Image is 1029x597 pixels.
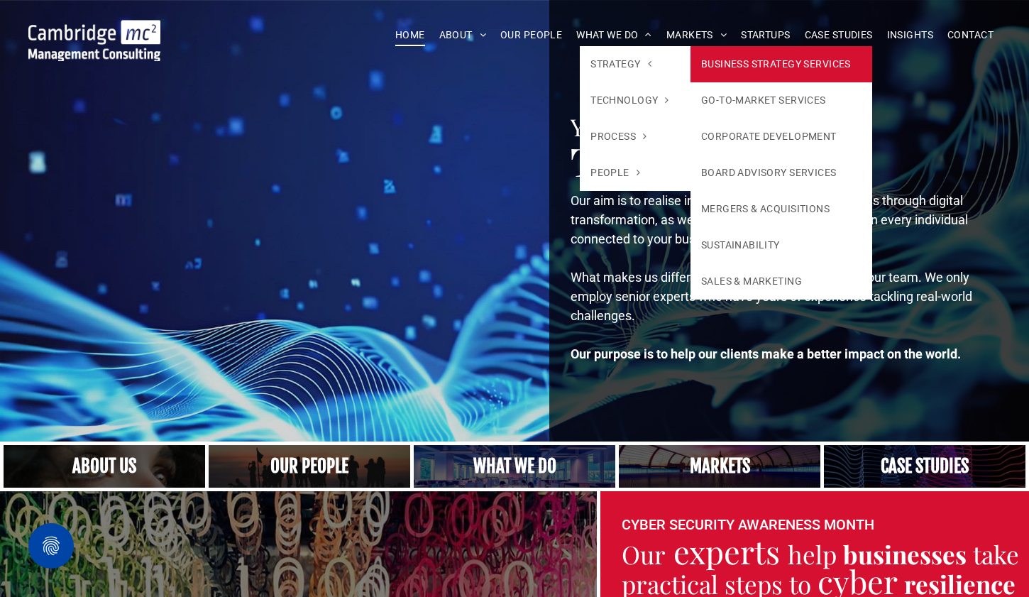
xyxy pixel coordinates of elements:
a: A yoga teacher lifting his whole body off the ground in the peacock pose [414,445,615,488]
span: PEOPLE [590,165,640,180]
a: Our Markets | Cambridge Management Consulting [619,445,820,488]
a: PROCESS [580,119,690,155]
a: GO-TO-MARKET SERVICES [690,82,872,119]
a: SUSTAINABILITY [690,227,872,263]
a: BOARD ADVISORY SERVICES [690,155,872,191]
a: INSIGHTS [880,24,940,46]
span: What makes us different from other consultancies is our team. We only employ senior experts who h... [571,270,972,323]
a: MERGERS & ACQUISITIONS [690,191,872,227]
a: ABOUT [432,24,494,46]
a: Close up of woman's face, centered on her eyes [4,445,205,488]
a: STRATEGY [580,46,690,82]
span: Your business [571,111,717,142]
a: WHAT WE DO [569,24,659,46]
a: CASE STUDIES [798,24,880,46]
a: STARTUPS [734,24,797,46]
a: Your Business Transformed | Cambridge Management Consulting [28,22,160,37]
a: OUR PEOPLE [493,24,569,46]
a: CONTACT [940,24,1001,46]
font: CYBER SECURITY AWARENESS MONTH [622,516,874,533]
span: STRATEGY [590,57,651,72]
span: help [788,537,837,571]
a: TECHNOLOGY [580,82,690,119]
a: CORPORATE DEVELOPMENT [690,119,872,155]
img: Go to Homepage [28,20,160,61]
a: MARKETS [659,24,734,46]
a: CASE STUDIES | See an Overview of All Our Case Studies | Cambridge Management Consulting [824,445,1025,488]
span: PROCESS [590,129,646,144]
a: BUSINESS STRATEGY SERVICES [690,46,872,82]
span: Our aim is to realise increased growth and cost savings through digital transformation, as well a... [571,193,968,246]
a: HOME [388,24,432,46]
a: SALES & MARKETING [690,263,872,300]
span: Our [622,537,666,571]
strong: businesses [843,537,967,571]
span: Transformed [571,134,813,187]
a: PEOPLE [580,155,690,191]
strong: Our purpose is to help our clients make a better impact on the world. [571,346,961,361]
span: WHAT WE DO [576,24,652,46]
a: A crowd in silhouette at sunset, on a rise or lookout point [209,445,410,488]
span: experts [673,530,780,572]
span: TECHNOLOGY [590,93,669,108]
